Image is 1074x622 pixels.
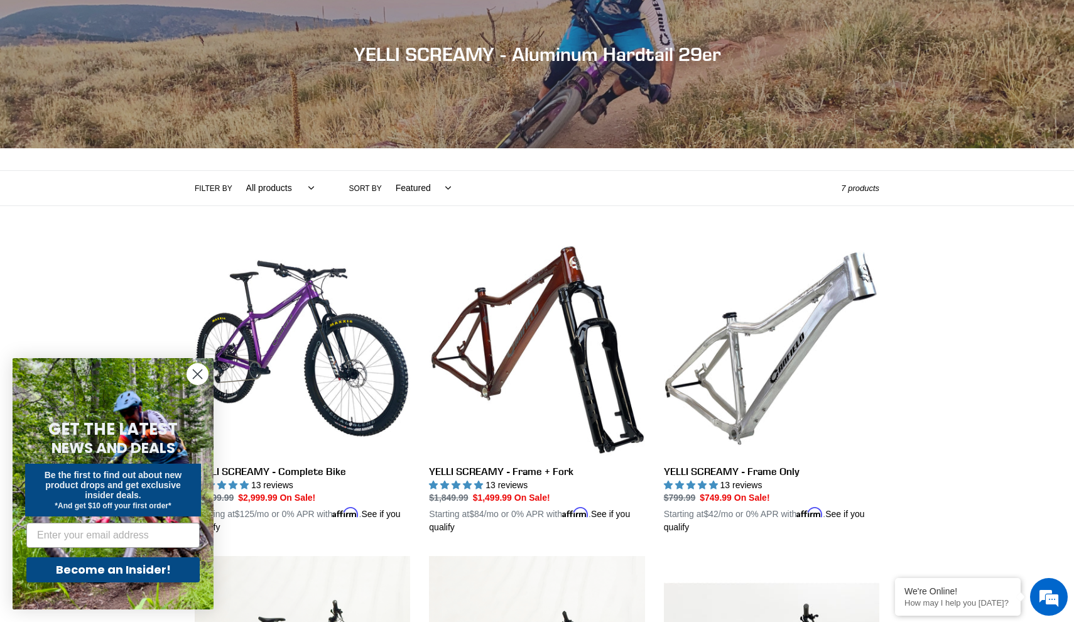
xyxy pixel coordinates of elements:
input: Enter your email address [26,523,200,548]
span: GET THE LATEST [48,418,178,440]
span: YELLI SCREAMY - Aluminum Hardtail 29er [354,43,721,65]
span: We're online! [73,158,173,285]
span: NEWS AND DEALS [52,438,175,458]
div: We're Online! [904,586,1011,596]
label: Filter by [195,183,232,194]
span: *And get $10 off your first order* [55,501,171,510]
textarea: Type your message and hit 'Enter' [6,343,239,387]
span: Be the first to find out about new product drops and get exclusive insider deals. [45,470,182,500]
div: Navigation go back [14,69,33,88]
button: Close dialog [187,363,209,385]
label: Sort by [349,183,382,194]
img: d_696896380_company_1647369064580_696896380 [40,63,72,94]
p: How may I help you today? [904,598,1011,608]
span: 7 products [841,183,879,193]
div: Chat with us now [84,70,230,87]
div: Minimize live chat window [206,6,236,36]
button: Become an Insider! [26,557,200,582]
